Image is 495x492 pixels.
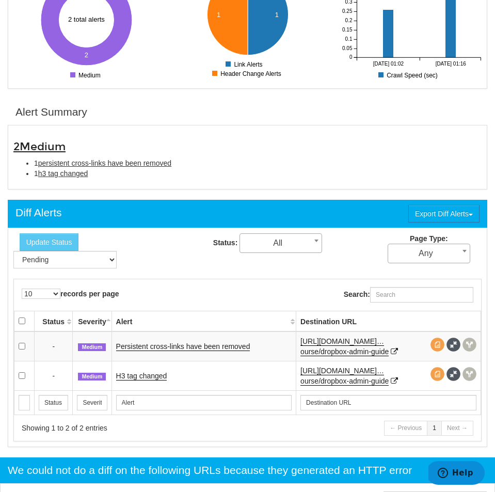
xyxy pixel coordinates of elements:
a: [URL][DOMAIN_NAME]…ourse/dropbox-admin-guide [300,337,389,356]
a: ← Previous [384,421,427,436]
div: We could not do a diff on the following URLs because they generated an HTTP error [8,463,412,478]
tspan: 0.1 [345,37,352,42]
tspan: 0 [349,55,353,60]
input: Search [39,395,68,410]
input: Search [77,395,107,410]
strong: Status: [213,239,237,247]
span: View source [430,338,444,352]
select: records per page [22,289,60,299]
th: Severity: activate to sort column descending [73,311,111,331]
tspan: [DATE] 01:16 [436,61,467,67]
span: Medium [78,373,106,381]
div: Alert Summary [15,104,87,120]
button: Export Diff Alerts [408,205,480,223]
td: - [35,331,73,361]
a: [URL][DOMAIN_NAME]…ourse/dropbox-admin-guide [300,367,389,386]
button: Update Status [20,233,79,251]
input: Search: [370,287,473,303]
text: 2 total alerts [68,15,105,23]
tspan: 0 [85,77,88,83]
input: Search [300,395,476,410]
a: Next → [441,421,473,436]
label: records per page [22,289,119,299]
input: Search [116,395,292,410]
tspan: 0.05 [342,46,353,52]
span: View headers [462,367,476,381]
a: H3 tag changed [116,372,167,380]
th: Destination URL [296,311,481,331]
span: persistent cross-links have been removed [38,159,171,167]
tspan: 0.15 [342,27,353,33]
span: Any [388,244,470,263]
td: - [35,361,73,390]
span: 2 [13,140,66,153]
span: Medium [20,140,66,153]
span: Any [388,246,470,261]
span: h3 tag changed [38,169,88,178]
li: 1 [34,168,482,179]
span: All [240,236,322,250]
input: Search [19,395,30,410]
a: 1 [427,421,442,436]
label: Search: [344,287,473,303]
a: Persistent cross-links have been removed [116,342,250,351]
div: Diff Alerts [15,205,61,220]
th: Alert: activate to sort column ascending [111,311,296,331]
span: View headers [462,338,476,352]
span: View source [430,367,444,381]
span: Medium [78,343,106,352]
div: Showing 1 to 2 of 2 entries [22,423,235,433]
li: 1 [34,158,482,168]
iframe: Opens a widget where you can find more information [428,461,485,487]
span: Full Source Diff [446,367,460,381]
span: Full Source Diff [446,338,460,352]
tspan: [DATE] 01:02 [373,61,404,67]
tspan: 0.2 [345,18,352,24]
strong: Page Type: [410,234,448,243]
span: All [239,233,322,253]
tspan: 0.25 [342,9,353,14]
th: Status: activate to sort column ascending [35,311,73,331]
